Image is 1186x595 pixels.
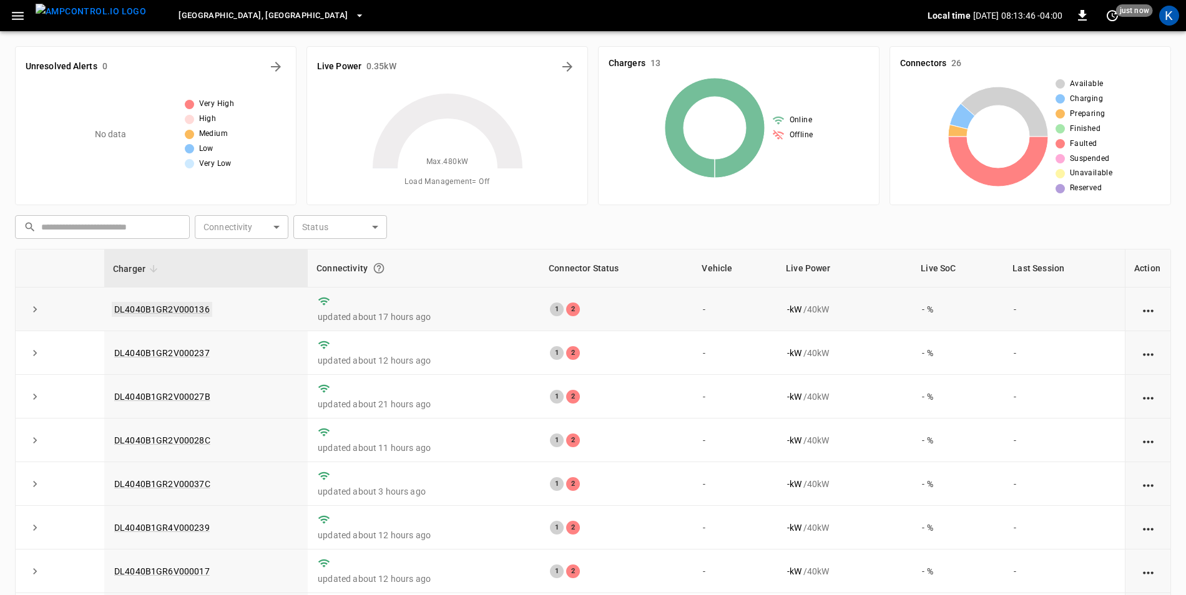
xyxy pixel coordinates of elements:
[550,477,564,491] div: 1
[318,529,530,541] p: updated about 12 hours ago
[1070,167,1112,180] span: Unavailable
[1070,153,1110,165] span: Suspended
[1140,521,1156,534] div: action cell options
[912,249,1004,288] th: Live SoC
[1004,506,1125,549] td: -
[550,521,564,535] div: 1
[566,477,580,491] div: 2
[1140,390,1156,403] div: action cell options
[566,521,580,535] div: 2
[928,9,971,22] p: Local time
[318,398,530,410] p: updated about 21 hours ago
[318,485,530,498] p: updated about 3 hours ago
[1070,182,1102,195] span: Reserved
[1070,138,1097,150] span: Faulted
[199,143,213,155] span: Low
[174,4,369,28] button: [GEOGRAPHIC_DATA], [GEOGRAPHIC_DATA]
[95,128,127,141] p: No data
[912,375,1004,418] td: - %
[368,257,390,279] button: Connection between the charger and our software.
[26,518,44,537] button: expand row
[787,434,801,447] p: - kW
[179,9,348,23] span: [GEOGRAPHIC_DATA], [GEOGRAPHIC_DATA]
[777,249,912,288] th: Live Power
[1140,565,1156,578] div: action cell options
[26,431,44,450] button: expand row
[787,565,902,578] div: / 40 kW
[1140,434,1156,447] div: action cell options
[1004,249,1125,288] th: Last Session
[550,564,564,578] div: 1
[199,113,217,125] span: High
[318,442,530,454] p: updated about 11 hours ago
[1102,6,1122,26] button: set refresh interval
[1004,418,1125,462] td: -
[1004,331,1125,375] td: -
[693,462,777,506] td: -
[199,98,235,110] span: Very High
[790,114,812,127] span: Online
[1140,303,1156,316] div: action cell options
[693,331,777,375] td: -
[693,506,777,549] td: -
[900,57,946,70] h6: Connectors
[790,129,813,142] span: Offline
[1140,347,1156,359] div: action cell options
[26,300,44,319] button: expand row
[114,435,210,445] a: DL4040B1GR2V00028C
[1140,478,1156,490] div: action cell options
[318,354,530,367] p: updated about 12 hours ago
[787,521,902,534] div: / 40 kW
[1116,4,1153,17] span: just now
[693,288,777,331] td: -
[693,549,777,593] td: -
[550,433,564,447] div: 1
[787,434,902,447] div: / 40 kW
[114,479,210,489] a: DL4040B1GR2V00037C
[787,303,902,316] div: / 40 kW
[550,346,564,360] div: 1
[787,478,902,490] div: / 40 kW
[26,387,44,406] button: expand row
[26,562,44,581] button: expand row
[114,523,210,533] a: DL4040B1GR4V000239
[973,9,1062,22] p: [DATE] 08:13:46 -04:00
[540,249,693,288] th: Connector Status
[566,433,580,447] div: 2
[426,156,469,168] span: Max. 480 kW
[787,303,801,316] p: - kW
[366,60,396,74] h6: 0.35 kW
[1070,123,1100,135] span: Finished
[1125,249,1170,288] th: Action
[1004,549,1125,593] td: -
[912,288,1004,331] td: - %
[1004,375,1125,418] td: -
[1070,93,1103,105] span: Charging
[787,347,801,359] p: - kW
[787,565,801,578] p: - kW
[566,302,580,316] div: 2
[787,347,902,359] div: / 40 kW
[787,478,801,490] p: - kW
[693,249,777,288] th: Vehicle
[102,60,107,74] h6: 0
[550,302,564,316] div: 1
[1004,462,1125,506] td: -
[912,506,1004,549] td: - %
[404,176,489,188] span: Load Management = Off
[912,462,1004,506] td: - %
[693,375,777,418] td: -
[114,392,210,402] a: DL4040B1GR2V00027B
[199,128,228,140] span: Medium
[693,418,777,462] td: -
[26,475,44,493] button: expand row
[266,57,286,77] button: All Alerts
[1070,108,1105,120] span: Preparing
[199,158,232,170] span: Very Low
[566,390,580,404] div: 2
[112,302,212,317] a: DL4040B1GR2V000136
[787,521,801,534] p: - kW
[113,261,162,276] span: Charger
[26,60,97,74] h6: Unresolved Alerts
[316,257,531,279] div: Connectivity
